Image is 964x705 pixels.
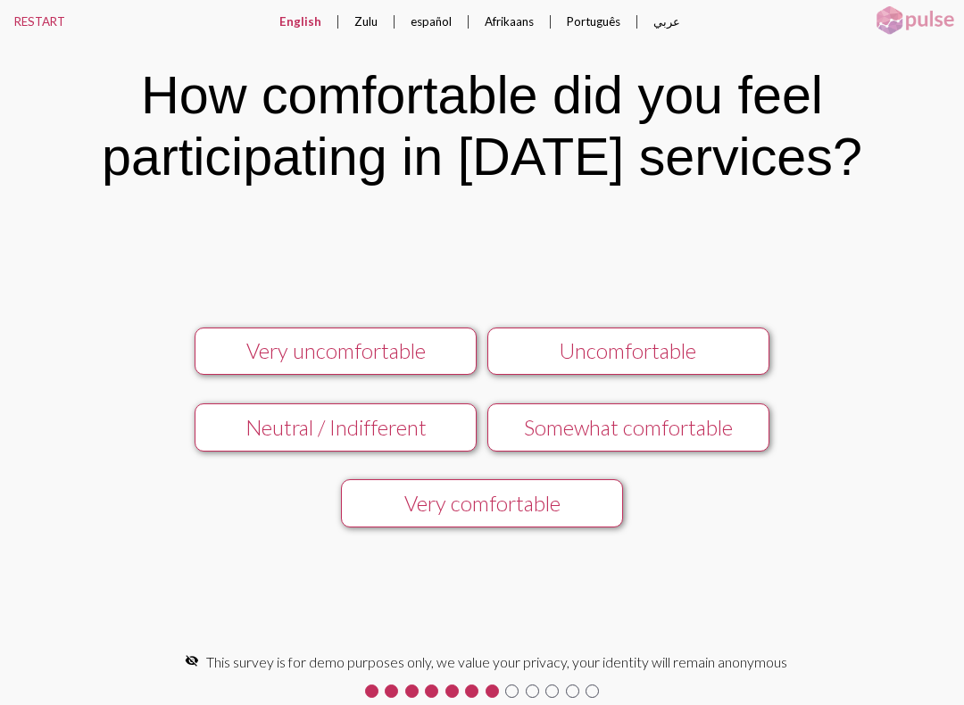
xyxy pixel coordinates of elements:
div: Neutral / Indifferent [210,415,461,440]
div: Very uncomfortable [210,338,461,363]
div: Uncomfortable [503,338,754,363]
button: Neutral / Indifferent [195,403,477,452]
button: Very comfortable [341,479,623,527]
img: pulsehorizontalsmall.png [870,4,960,37]
button: Very uncomfortable [195,328,477,376]
span: This survey is for demo purposes only, we value your privacy, your identity will remain anonymous [206,653,787,670]
button: Somewhat comfortable [487,403,769,452]
mat-icon: visibility_off [185,653,199,668]
div: How comfortable did you feel participating in [DATE] services? [21,64,943,187]
div: Very comfortable [356,491,608,516]
div: Somewhat comfortable [503,415,754,440]
button: Uncomfortable [487,328,769,376]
